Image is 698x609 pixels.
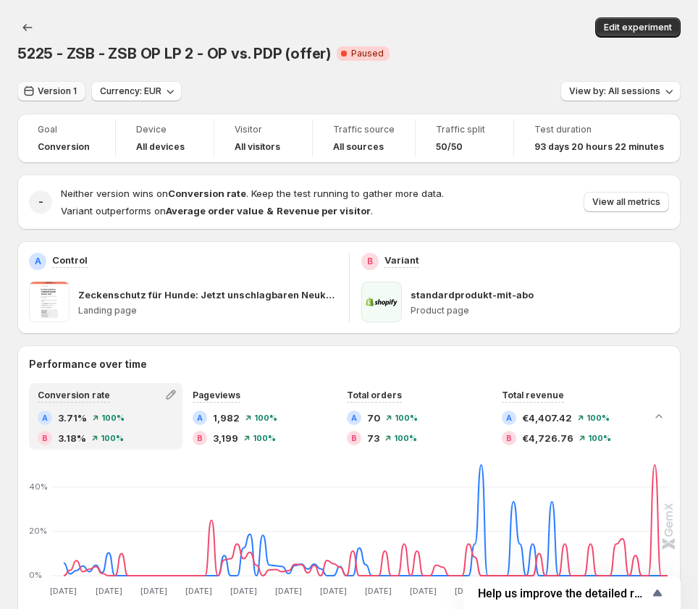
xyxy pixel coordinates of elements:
a: Traffic split50/50 [436,122,493,154]
img: Zeckenschutz für Hunde: Jetzt unschlagbaren Neukunden Deal sichern! [29,282,70,322]
h2: A [197,413,203,422]
span: Conversion [38,141,90,153]
a: VisitorAll visitors [235,122,292,154]
p: Product page [411,305,670,316]
button: Edit experiment [595,17,681,38]
h2: A [42,413,48,422]
h2: B [506,434,512,442]
button: Collapse chart [649,406,669,427]
span: Traffic source [333,124,395,135]
span: View by: All sessions [569,85,660,97]
h4: All devices [136,141,185,153]
p: Control [52,253,88,267]
h4: All sources [333,141,384,153]
span: 100% [253,434,276,442]
span: 70 [367,411,380,425]
span: 100% [394,434,417,442]
text: 0% [29,570,42,580]
a: Test duration93 days 20 hours 22 minutes [534,122,664,154]
span: Device [136,124,193,135]
h2: B [197,434,203,442]
span: Variant outperforms on . [61,205,373,217]
span: Help us improve the detailed report for A/B campaigns [478,587,649,600]
button: Show survey - Help us improve the detailed report for A/B campaigns [478,584,666,602]
span: €4,726.76 [522,431,573,445]
text: 40% [29,482,48,492]
span: 3.71% [58,411,87,425]
button: View by: All sessions [560,81,681,101]
span: 5225 - ZSB - ZSB OP LP 2 - OP vs. PDP (offer) [17,45,331,62]
span: Traffic split [436,124,493,135]
a: Traffic sourceAll sources [333,122,395,154]
text: 20% [29,526,47,536]
button: Currency: EUR [91,81,182,101]
span: Conversion rate [38,390,110,400]
span: Visitor [235,124,292,135]
text: [DATE] [320,586,347,596]
h2: B [42,434,48,442]
span: Neither version wins on . Keep the test running to gather more data. [61,188,444,199]
text: [DATE] [140,586,167,596]
span: Pageviews [193,390,240,400]
text: [DATE] [365,586,392,596]
span: Goal [38,124,95,135]
text: [DATE] [455,586,482,596]
strong: & [266,205,274,217]
text: [DATE] [50,586,77,596]
h2: A [351,413,357,422]
span: 100% [254,413,277,422]
span: €4,407.42 [522,411,572,425]
a: DeviceAll devices [136,122,193,154]
span: 100% [395,413,418,422]
span: 1,982 [213,411,240,425]
span: 100% [586,413,610,422]
a: GoalConversion [38,122,95,154]
strong: Revenue per visitor [277,205,371,217]
span: Total orders [347,390,402,400]
span: 100% [101,413,125,422]
span: 93 days 20 hours 22 minutes [534,141,664,153]
span: 3,199 [213,431,238,445]
span: View all metrics [592,196,660,208]
button: Back [17,17,38,38]
strong: Average order value [166,205,264,217]
span: Edit experiment [604,22,672,33]
span: 100% [101,434,124,442]
span: 50/50 [436,141,463,153]
h2: B [367,256,373,267]
text: [DATE] [410,586,437,596]
span: Currency: EUR [100,85,161,97]
h2: - [38,195,43,209]
span: Test duration [534,124,664,135]
text: [DATE] [185,586,212,596]
h2: Performance over time [29,357,669,371]
p: Zeckenschutz für Hunde: Jetzt unschlagbaren Neukunden Deal sichern! [78,287,337,302]
h2: B [351,434,357,442]
span: 100% [588,434,611,442]
span: 73 [367,431,379,445]
button: Version 1 [17,81,85,101]
text: [DATE] [96,586,122,596]
text: [DATE] [230,586,257,596]
span: 3.18% [58,431,86,445]
h2: A [506,413,512,422]
span: Total revenue [502,390,564,400]
button: View all metrics [584,192,669,212]
h2: A [35,256,41,267]
img: standardprodukt-mit-abo [361,282,402,322]
p: Variant [384,253,419,267]
p: Landing page [78,305,337,316]
h4: All visitors [235,141,280,153]
span: Version 1 [38,85,77,97]
text: [DATE] [275,586,302,596]
strong: Conversion rate [168,188,246,199]
span: Paused [351,48,384,59]
p: standardprodukt-mit-abo [411,287,534,302]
